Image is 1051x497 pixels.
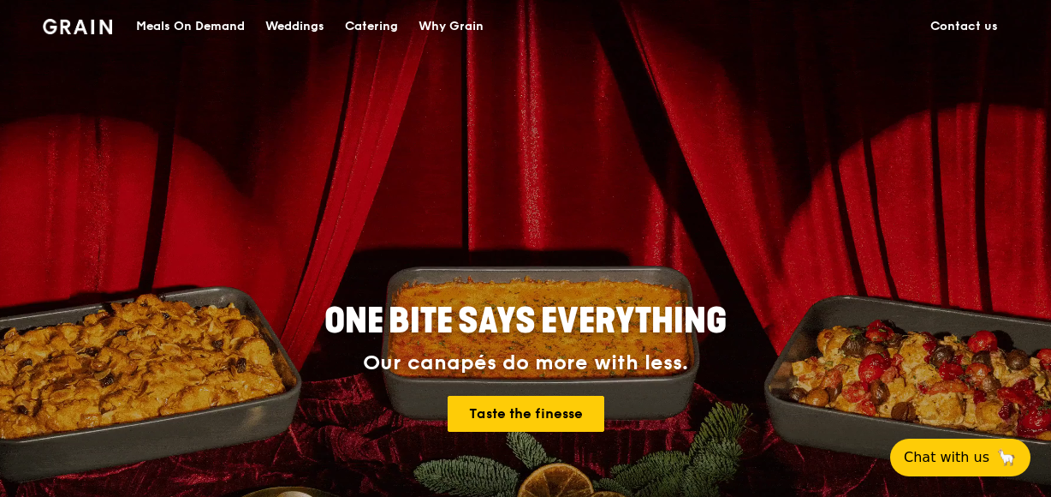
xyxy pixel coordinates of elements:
img: Grain [43,19,112,34]
a: Contact us [920,1,1008,52]
button: Chat with us🦙 [890,439,1030,476]
a: Why Grain [408,1,494,52]
span: 🦙 [996,447,1017,468]
div: Weddings [265,1,324,52]
div: Why Grain [419,1,484,52]
a: Weddings [255,1,335,52]
div: Meals On Demand [136,1,245,52]
a: Catering [335,1,408,52]
span: Chat with us [904,447,989,468]
div: Catering [345,1,398,52]
a: Taste the finesse [448,396,604,432]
